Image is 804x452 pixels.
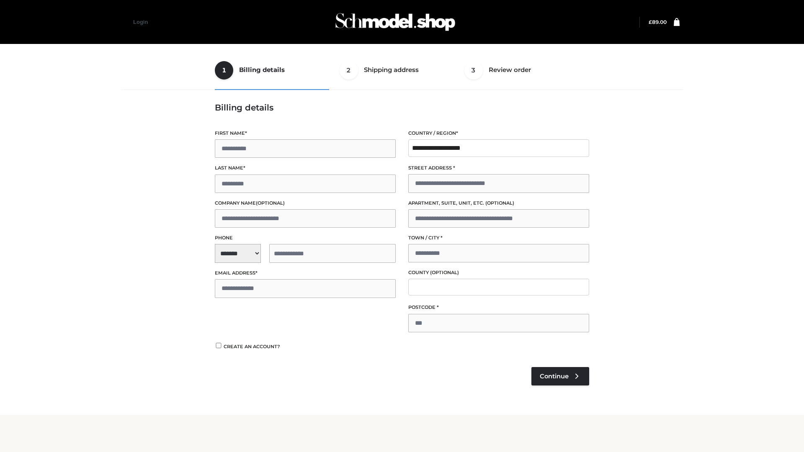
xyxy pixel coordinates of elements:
[649,19,667,25] bdi: 89.00
[649,19,667,25] a: £89.00
[649,19,652,25] span: £
[215,199,396,207] label: Company name
[408,164,589,172] label: Street address
[224,344,280,349] span: Create an account?
[408,303,589,311] label: Postcode
[215,234,396,242] label: Phone
[408,129,589,137] label: Country / Region
[531,367,589,385] a: Continue
[540,372,569,380] span: Continue
[215,129,396,137] label: First name
[256,200,285,206] span: (optional)
[215,164,396,172] label: Last name
[215,103,589,113] h3: Billing details
[215,269,396,277] label: Email address
[485,200,514,206] span: (optional)
[133,19,148,25] a: Login
[408,199,589,207] label: Apartment, suite, unit, etc.
[215,343,222,348] input: Create an account?
[430,270,459,275] span: (optional)
[408,269,589,277] label: County
[408,234,589,242] label: Town / City
[332,5,458,39] img: Schmodel Admin 964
